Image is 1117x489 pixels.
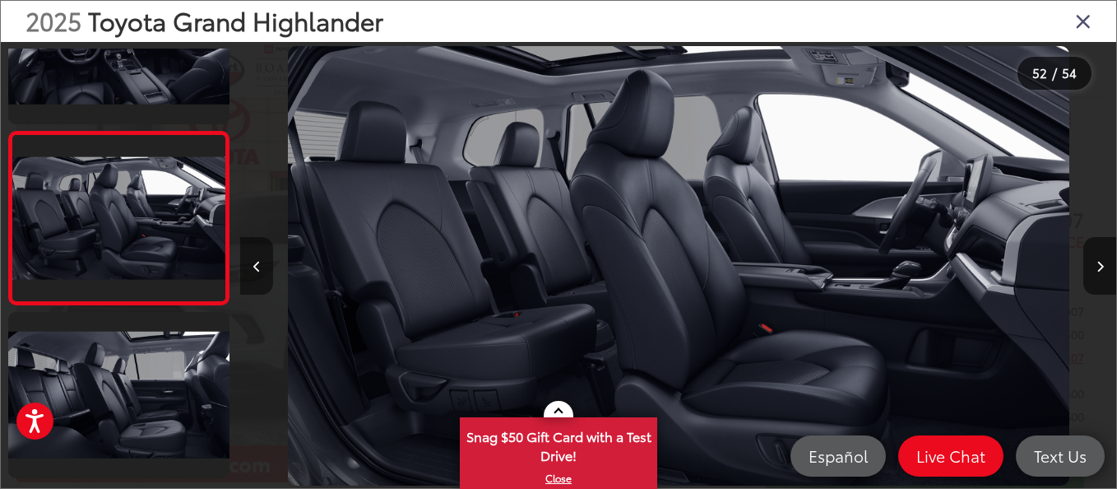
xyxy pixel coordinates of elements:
[1075,10,1092,31] i: Close gallery
[908,445,994,466] span: Live Chat
[898,435,1003,477] a: Live Chat
[240,237,273,295] button: Previous image
[800,445,876,466] span: Español
[1026,445,1095,466] span: Text Us
[6,332,232,459] img: 2025 Toyota Grand Highlander XLE
[10,157,227,280] img: 2025 Toyota Grand Highlander XLE
[1083,237,1116,295] button: Next image
[1016,435,1105,477] a: Text Us
[288,46,1069,487] img: 2025 Toyota Grand Highlander XLE
[461,419,656,469] span: Snag $50 Gift Card with a Test Drive!
[88,2,383,38] span: Toyota Grand Highlander
[1062,63,1077,81] span: 54
[241,46,1117,487] div: 2025 Toyota Grand Highlander XLE 51
[790,435,886,477] a: Español
[1050,68,1059,79] span: /
[1032,63,1047,81] span: 52
[25,2,81,38] span: 2025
